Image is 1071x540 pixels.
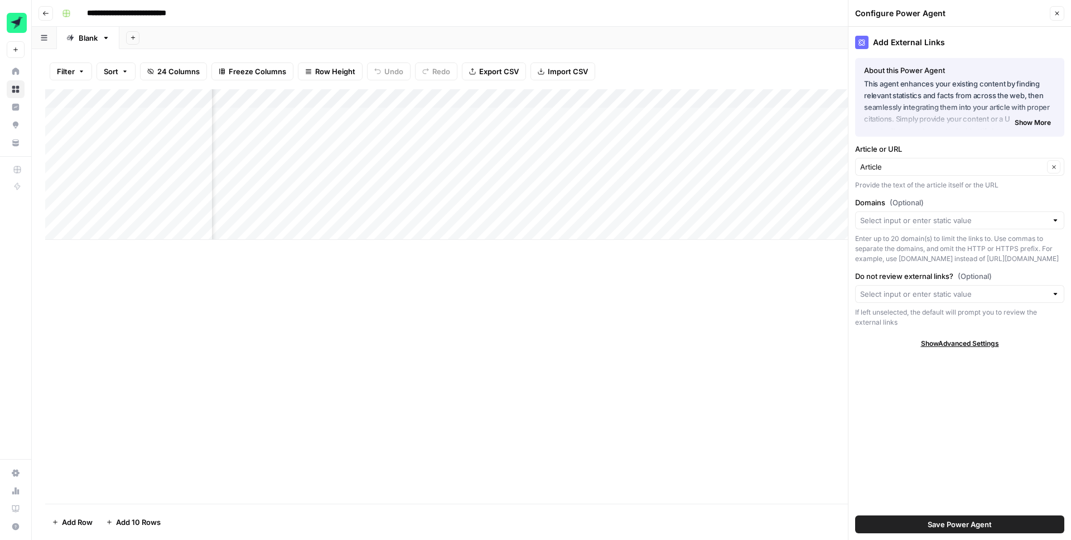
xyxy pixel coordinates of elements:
span: (Optional) [890,197,924,208]
a: Blank [57,27,119,49]
div: If left unselected, the default will prompt you to review the external links [855,307,1064,327]
span: Sort [104,66,118,77]
button: Undo [367,62,411,80]
button: Filter [50,62,92,80]
span: (Optional) [958,271,992,282]
a: Settings [7,464,25,482]
div: Add External Links [855,36,1064,49]
input: Article [860,161,1044,172]
button: 24 Columns [140,62,207,80]
button: Sort [97,62,136,80]
label: Article or URL [855,143,1064,155]
button: Export CSV [462,62,526,80]
span: Freeze Columns [229,66,286,77]
span: Import CSV [548,66,588,77]
img: Tinybird Logo [7,13,27,33]
label: Do not review external links? [855,271,1064,282]
div: Blank [79,32,98,44]
span: Filter [57,66,75,77]
button: Help + Support [7,518,25,536]
a: Insights [7,98,25,116]
a: Home [7,62,25,80]
button: Import CSV [530,62,595,80]
button: Add 10 Rows [99,513,167,531]
span: Export CSV [479,66,519,77]
span: Show Advanced Settings [921,339,999,349]
span: Row Height [315,66,355,77]
button: Row Height [298,62,363,80]
button: Redo [415,62,457,80]
button: Add Row [45,513,99,531]
span: Add Row [62,517,93,528]
button: Save Power Agent [855,515,1064,533]
span: Save Power Agent [928,519,992,530]
input: Select input or enter static value [860,288,1047,300]
a: Your Data [7,134,25,152]
span: Redo [432,66,450,77]
span: Undo [384,66,403,77]
a: Opportunities [7,116,25,134]
label: Domains [855,197,1064,208]
div: Enter up to 20 domain(s) to limit the links to. Use commas to separate the domains, and omit the ... [855,234,1064,264]
button: Show More [1010,115,1055,130]
input: Select input or enter static value [860,215,1047,226]
a: Learning Hub [7,500,25,518]
a: Browse [7,80,25,98]
button: Workspace: Tinybird [7,9,25,37]
span: Add 10 Rows [116,517,161,528]
span: Show More [1015,118,1051,128]
button: Freeze Columns [211,62,293,80]
span: 24 Columns [157,66,200,77]
a: Usage [7,482,25,500]
div: About this Power Agent [864,65,1055,76]
p: This agent enhances your existing content by finding relevant statistics and facts from across th... [864,78,1055,126]
div: Provide the text of the article itself or the URL [855,180,1064,190]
